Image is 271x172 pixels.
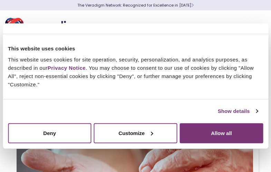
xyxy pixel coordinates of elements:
button: Toggle Navigation Menu [250,18,261,36]
a: Privacy Notice [48,65,86,70]
a: Show details [218,107,258,115]
button: Customize [94,123,177,143]
img: Veradigm logo [5,16,88,38]
div: This website uses cookies [8,45,263,53]
a: The Veradigm Network: Recognized for Excellence in [DATE]Learn More [77,2,194,8]
span: Learn More [191,2,194,8]
button: Deny [8,123,91,143]
div: This website uses cookies for site operation, security, personalization, and analytics purposes, ... [8,55,263,88]
button: Allow all [180,123,263,143]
